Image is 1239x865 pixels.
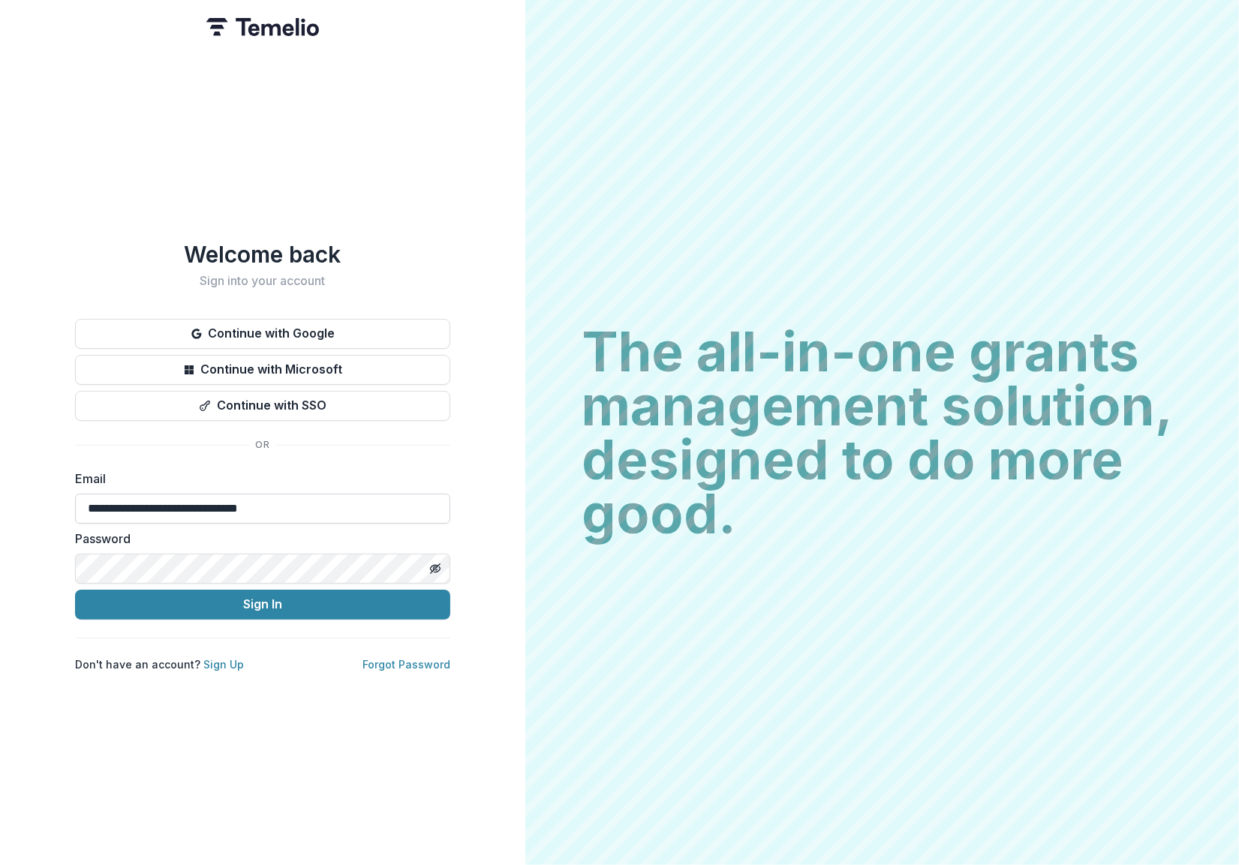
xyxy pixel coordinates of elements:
button: Continue with Microsoft [75,355,450,385]
a: Forgot Password [362,658,450,671]
button: Continue with Google [75,319,450,349]
label: Email [75,470,441,488]
button: Continue with SSO [75,391,450,421]
button: Toggle password visibility [423,557,447,581]
h2: Sign into your account [75,274,450,288]
label: Password [75,530,441,548]
button: Sign In [75,590,450,620]
img: Temelio [206,18,319,36]
h1: Welcome back [75,241,450,268]
a: Sign Up [203,658,244,671]
p: Don't have an account? [75,656,244,672]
